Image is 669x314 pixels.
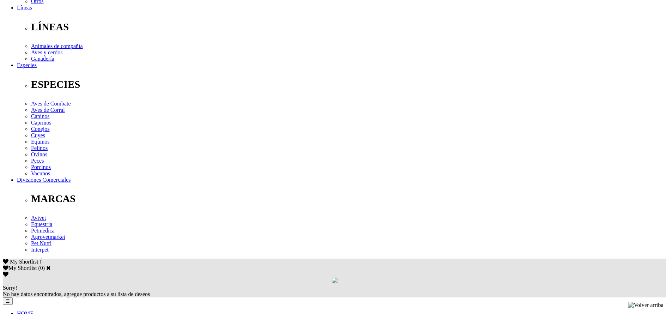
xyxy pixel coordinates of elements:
[332,278,337,283] img: loading.gif
[31,221,52,227] a: Equestria
[31,247,49,253] a: Interpet
[31,193,666,205] p: MARCAS
[10,259,38,265] span: My Shortlist
[31,101,71,107] a: Aves de Combate
[40,265,43,271] label: 0
[31,120,51,126] a: Caprinos
[31,215,46,221] a: Avivet
[31,113,49,119] a: Caninos
[31,126,49,132] a: Conejos
[31,139,49,145] a: Equinos
[31,151,47,157] a: Ovinos
[31,164,51,170] a: Porcinos
[31,43,83,49] a: Animales de compañía
[3,297,13,305] button: ☰
[31,132,45,138] a: Cuyes
[31,228,55,234] a: Petmedica
[3,265,37,271] label: My Shortlist
[17,177,71,183] a: Divisiones Comerciales
[31,56,54,62] a: Ganadería
[628,302,663,308] img: Volver arriba
[3,285,666,297] div: No hay datos encontrados, agregue productos a su lista de deseos
[31,234,65,240] a: Agrovetmarket
[39,259,42,265] span: 0
[31,49,62,55] a: Aves y cerdos
[3,285,17,291] span: Sorry!
[31,21,666,33] p: LÍNEAS
[38,265,45,271] span: ( )
[31,145,48,151] a: Felinos
[17,5,32,11] a: Líneas
[31,79,666,90] p: ESPECIES
[17,62,37,68] a: Especies
[31,240,51,246] a: Pet Nutri
[31,170,50,176] a: Vacunos
[31,107,65,113] a: Aves de Corral
[46,265,51,271] a: Cerrar
[31,158,44,164] a: Peces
